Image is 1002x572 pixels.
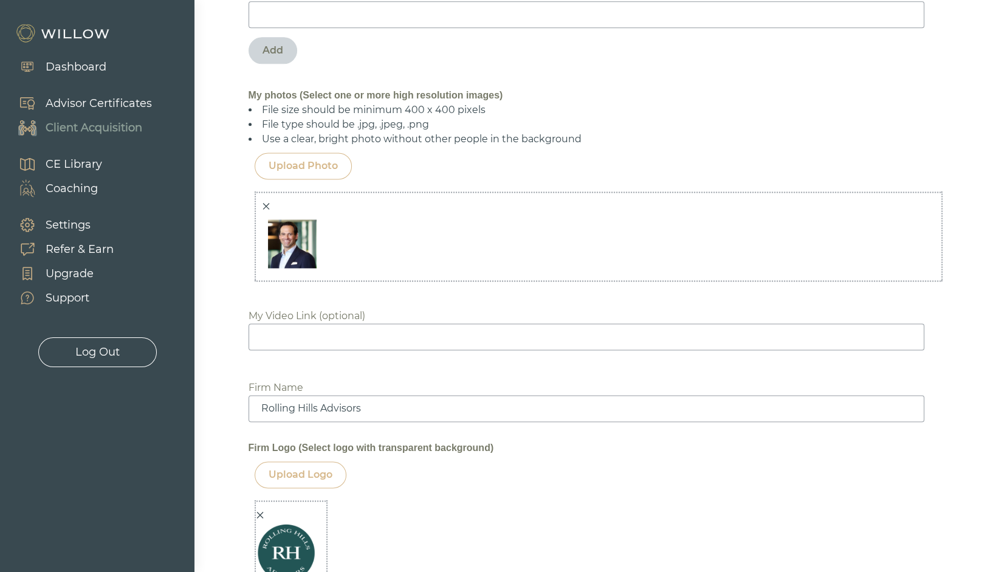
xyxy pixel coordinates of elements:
[46,181,98,197] div: Coaching
[6,55,106,79] a: Dashboard
[249,441,949,455] div: Firm Logo (Select logo with transparent background)
[6,115,152,140] a: Client Acquisition
[6,237,114,261] a: Refer & Earn
[6,152,102,176] a: CE Library
[46,156,102,173] div: CE Library
[46,266,94,282] div: Upgrade
[46,120,142,136] div: Client Acquisition
[6,213,114,237] a: Settings
[262,213,323,274] img: Uploaded Image
[249,132,949,146] li: Use a clear, bright photo without other people in the background
[46,217,91,233] div: Settings
[6,91,152,115] a: Advisor Certificates
[269,467,332,482] div: Upload Logo
[46,241,114,258] div: Refer & Earn
[249,103,949,117] li: File size should be minimum 400 x 400 pixels
[249,88,949,103] div: My photos (Select one or more high resolution images)
[6,176,102,201] a: Coaching
[249,381,303,395] div: Firm Name
[262,202,270,210] span: close
[249,309,365,323] div: My Video Link (optional)
[256,511,264,519] span: close
[75,344,120,360] div: Log Out
[6,261,114,286] a: Upgrade
[46,95,152,112] div: Advisor Certificates
[263,43,283,58] div: Add
[15,24,112,43] img: Willow
[269,159,338,173] div: Upload Photo
[46,290,89,306] div: Support
[249,117,949,132] li: File type should be .jpg, .jpeg, .png
[46,59,106,75] div: Dashboard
